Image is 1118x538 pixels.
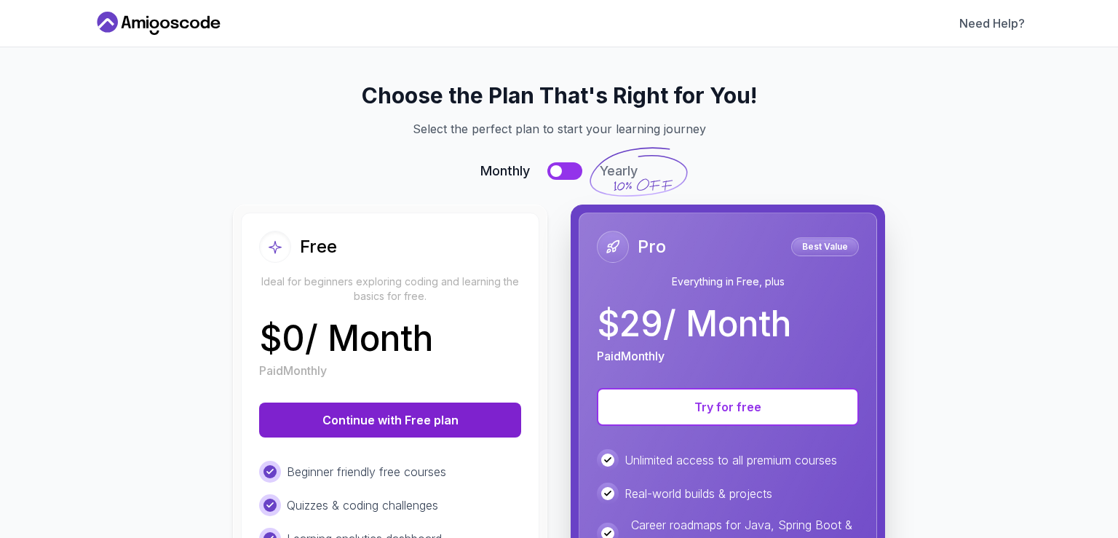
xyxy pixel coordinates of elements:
h2: Choose the Plan That's Right for You! [111,82,1007,108]
p: Beginner friendly free courses [287,463,446,480]
p: Paid Monthly [597,347,665,365]
button: Try for free [597,388,859,426]
p: Everything in Free, plus [597,274,859,289]
a: Need Help? [959,15,1025,32]
p: Select the perfect plan to start your learning journey [111,120,1007,138]
p: Paid Monthly [259,362,327,379]
span: Monthly [480,161,530,181]
h2: Free [300,235,337,258]
h2: Pro [638,235,666,258]
p: Ideal for beginners exploring coding and learning the basics for free. [259,274,521,304]
p: $ 0 / Month [259,321,433,356]
p: $ 29 / Month [597,306,791,341]
p: Best Value [793,240,857,254]
p: Real-world builds & projects [625,485,772,502]
p: Unlimited access to all premium courses [625,451,837,469]
p: Quizzes & coding challenges [287,497,438,514]
button: Continue with Free plan [259,403,521,438]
